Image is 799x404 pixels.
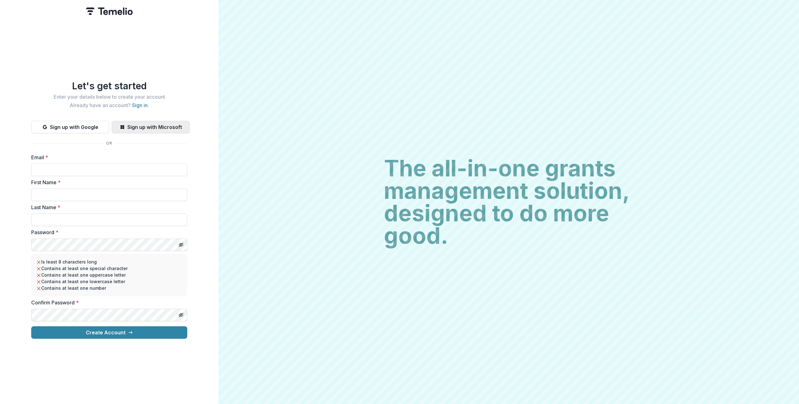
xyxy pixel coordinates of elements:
h2: Enter your details below to create your account [31,94,187,100]
li: Contains at least one special character [36,265,182,272]
label: Password [31,229,184,236]
a: Sign in [132,102,148,108]
button: Toggle password visibility [176,240,186,250]
label: Confirm Password [31,299,184,306]
li: Contains at least one lowercase letter [36,278,182,285]
img: Temelio [86,7,133,15]
button: Create Account [31,326,187,339]
h1: Let's get started [31,80,187,91]
label: First Name [31,179,184,186]
button: Sign up with Google [31,121,109,133]
button: Toggle password visibility [176,310,186,320]
label: Last Name [31,204,184,211]
label: Email [31,154,184,161]
li: Contains at least one number [36,285,182,291]
h2: Already have an account? . [31,102,187,108]
li: Is least 8 characters long [36,259,182,265]
li: Contains at least one uppercase letter [36,272,182,278]
button: Sign up with Microsoft [112,121,190,133]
